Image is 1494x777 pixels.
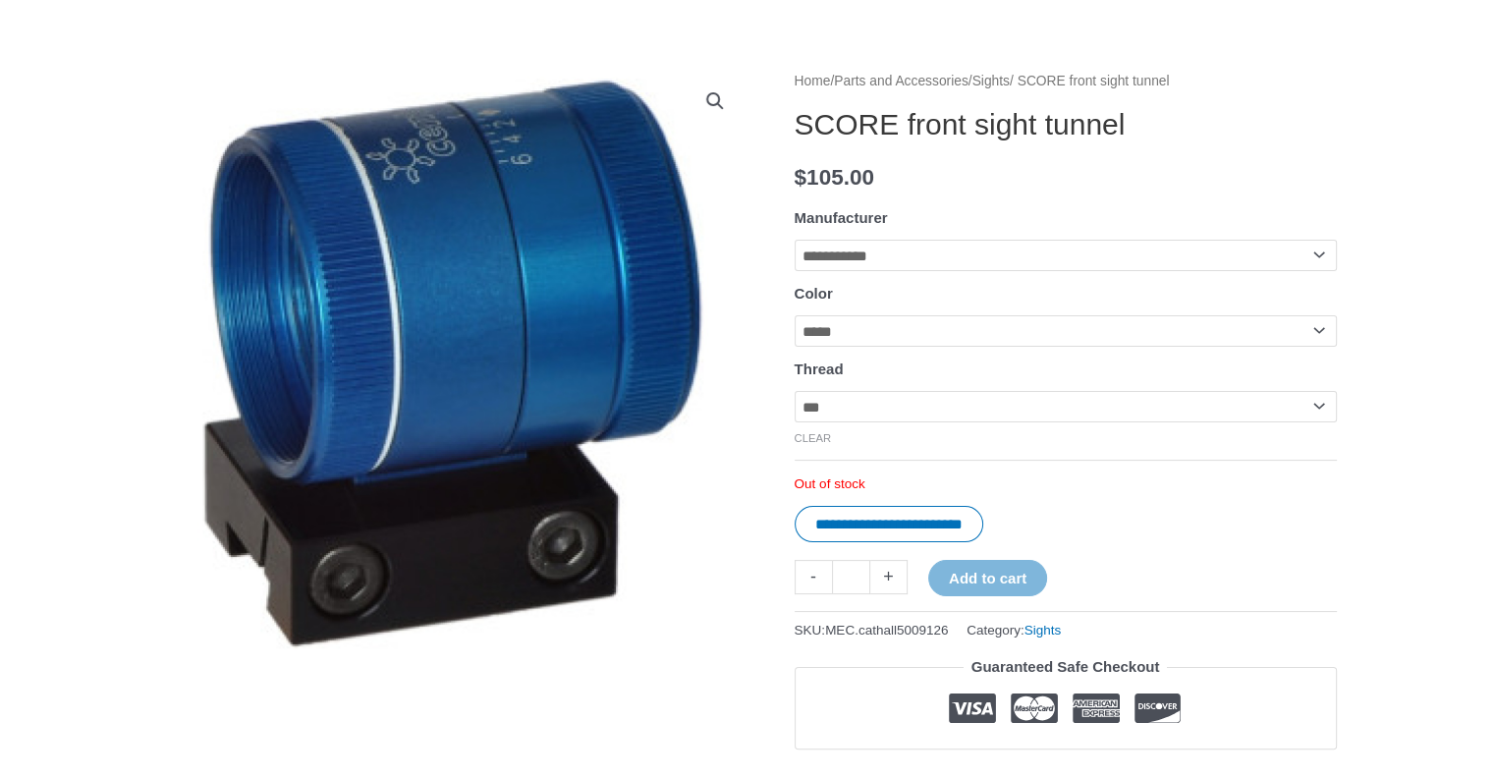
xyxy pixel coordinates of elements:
[795,618,949,642] span: SKU:
[795,107,1337,142] h1: SCORE front sight tunnel
[795,165,874,190] bdi: 105.00
[795,361,844,377] label: Thread
[1024,623,1062,638] a: Sights
[795,165,807,190] span: $
[795,209,888,226] label: Manufacturer
[870,560,908,594] a: +
[795,285,833,302] label: Color
[697,83,733,119] a: View full-screen image gallery
[795,432,832,444] a: Clear options
[825,623,948,638] span: MEC.cathall5009126
[795,69,1337,94] nav: Breadcrumb
[834,74,968,88] a: Parts and Accessories
[158,69,747,658] img: Score_front_tunnel
[795,560,832,594] a: -
[972,74,1010,88] a: Sights
[967,618,1061,642] span: Category:
[795,74,831,88] a: Home
[795,475,1337,493] p: Out of stock
[928,560,1047,596] button: Add to cart
[964,653,1168,681] legend: Guaranteed Safe Checkout
[832,560,870,594] input: Product quantity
